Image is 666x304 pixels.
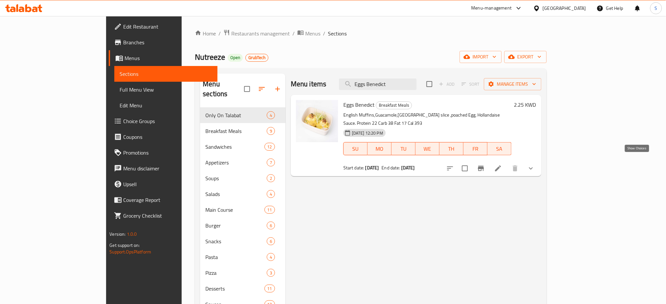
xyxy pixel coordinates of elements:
span: Menus [125,54,212,62]
li: / [292,30,295,37]
div: Burger6 [200,218,286,233]
span: 7 [267,160,275,166]
span: Main Course [205,206,264,214]
a: Menus [297,29,320,38]
div: Menu-management [471,4,512,12]
a: Upsell [109,176,218,192]
span: Breakfast Meals [205,127,266,135]
div: items [267,237,275,245]
a: Restaurants management [223,29,290,38]
span: 12 [265,144,275,150]
button: import [460,51,502,63]
div: Breakfast Meals9 [200,123,286,139]
div: Snacks6 [200,233,286,249]
button: MO [368,142,392,155]
div: Desserts11 [200,281,286,296]
span: S [655,5,657,12]
button: show more [523,161,539,176]
button: TU [392,142,416,155]
div: items [264,206,275,214]
span: SA [490,144,509,154]
a: Coupons [109,129,218,145]
div: items [267,222,275,229]
div: Salads [205,190,266,198]
div: items [267,253,275,261]
b: [DATE] [401,163,415,172]
span: Snacks [205,237,266,245]
span: Grocery Checklist [123,212,212,220]
a: Branches [109,34,218,50]
a: Sections [114,66,218,82]
button: export [504,51,547,63]
button: SA [488,142,512,155]
button: delete [507,161,523,176]
li: / [218,30,221,37]
div: Pizza [205,269,266,277]
span: Select all sections [240,82,254,96]
span: 2 [267,175,275,182]
span: Desserts [205,285,264,293]
div: Main Course11 [200,202,286,218]
a: Coverage Report [109,192,218,208]
div: Sandwiches [205,143,264,151]
span: Eggs Benedict [343,100,375,110]
span: Coverage Report [123,196,212,204]
div: Appetizers [205,159,266,166]
span: MO [370,144,389,154]
span: Breakfast Meals [376,101,412,109]
span: Sections [120,70,212,78]
button: sort-choices [442,161,458,176]
span: Manage items [489,80,536,88]
span: import [465,53,496,61]
span: 4 [267,254,275,260]
span: Full Menu View [120,86,212,94]
span: Burger [205,222,266,229]
span: Open [228,55,243,60]
span: Select section first [457,79,484,89]
div: items [267,127,275,135]
button: FR [464,142,488,155]
a: Menu disclaimer [109,161,218,176]
span: Menus [305,30,320,37]
span: Restaurants management [231,30,290,37]
a: Grocery Checklist [109,208,218,224]
h6: 2.25 KWD [514,100,536,109]
div: Only On Talabat [205,111,266,119]
span: 6 [267,238,275,245]
span: Upsell [123,180,212,188]
div: Sandwiches12 [200,139,286,155]
span: SU [346,144,365,154]
div: Salads4 [200,186,286,202]
a: Support.OpsPlatform [109,248,151,256]
a: Choice Groups [109,113,218,129]
span: Sections [328,30,347,37]
span: TH [442,144,461,154]
span: 9 [267,128,275,134]
span: Start date: [343,163,364,172]
h2: Menu sections [203,79,244,99]
span: Edit Menu [120,101,212,109]
input: search [339,78,417,90]
span: Select to update [458,162,472,175]
span: 1.0.0 [127,230,137,238]
span: GrubTech [246,55,268,60]
div: Open [228,54,243,62]
button: TH [440,142,464,155]
span: Soups [205,174,266,182]
span: End date: [382,163,400,172]
p: English Muffins,Guacamole,[GEOGRAPHIC_DATA] slice ,poached Egg, Hollandaise Sauce. Protein 22 Car... [343,111,512,127]
span: 3 [267,270,275,276]
span: 11 [265,207,275,213]
div: Pizza3 [200,265,286,281]
span: FR [466,144,485,154]
button: SU [343,142,368,155]
span: WE [418,144,437,154]
h2: Menu items [291,79,327,89]
span: Branches [123,38,212,46]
